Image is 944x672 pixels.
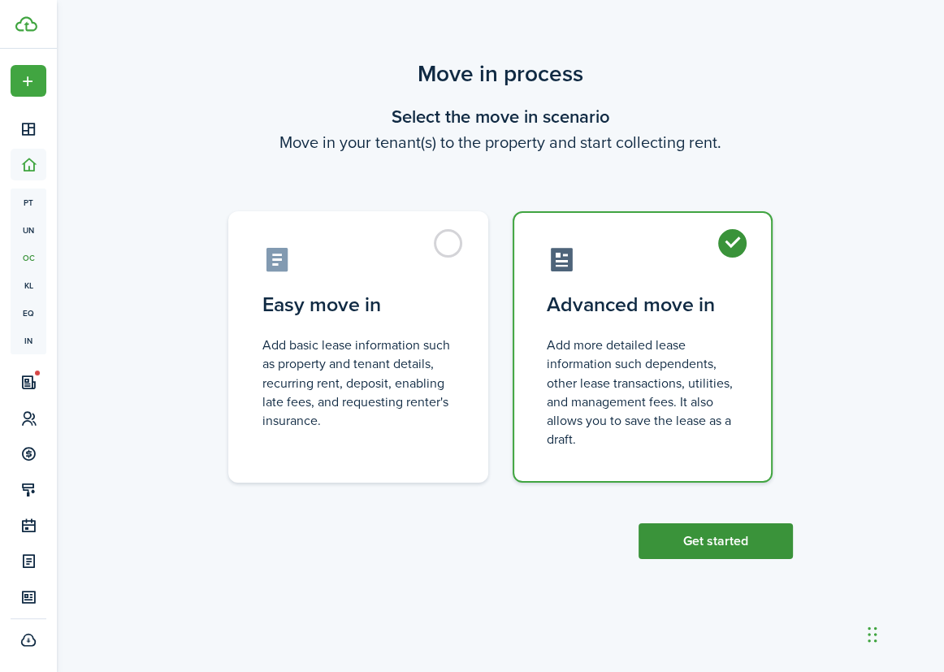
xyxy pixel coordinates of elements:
img: TenantCloud [15,16,37,32]
wizard-step-header-description: Move in your tenant(s) to the property and start collecting rent. [208,130,793,154]
a: in [11,327,46,354]
scenario-title: Move in process [208,57,793,91]
control-radio-card-title: Easy move in [262,290,454,319]
a: eq [11,299,46,327]
control-radio-card-description: Add basic lease information such as property and tenant details, recurring rent, deposit, enablin... [262,336,454,430]
a: oc [11,244,46,271]
div: Drag [868,610,877,659]
a: kl [11,271,46,299]
control-radio-card-title: Advanced move in [547,290,738,319]
button: Open menu [11,65,46,97]
a: un [11,216,46,244]
control-radio-card-description: Add more detailed lease information such dependents, other lease transactions, utilities, and man... [547,336,738,449]
iframe: Chat Widget [863,594,944,672]
a: pt [11,189,46,216]
button: Get started [639,523,793,559]
wizard-step-header-title: Select the move in scenario [208,103,793,130]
